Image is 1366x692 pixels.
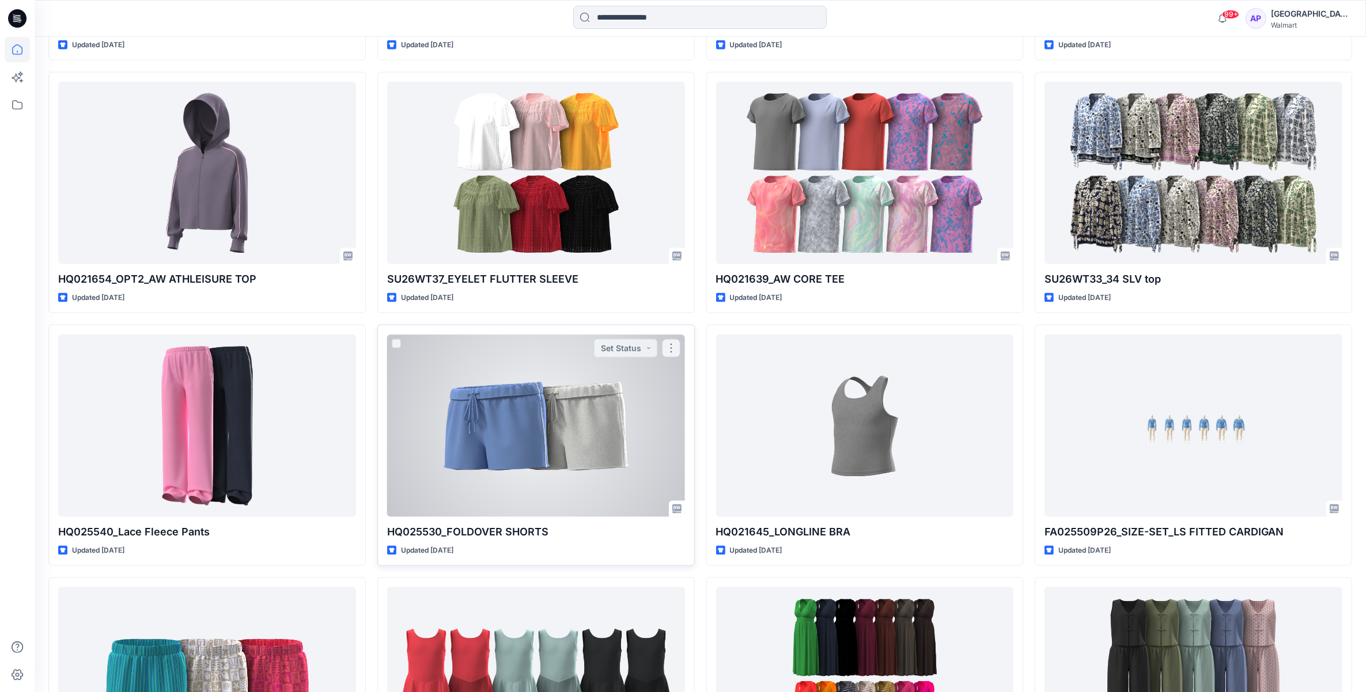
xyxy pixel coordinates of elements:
[401,39,453,51] p: Updated [DATE]
[387,524,685,540] p: HQ025530_FOLDOVER SHORTS
[1222,10,1239,19] span: 99+
[401,545,453,557] p: Updated [DATE]
[58,82,356,264] a: HQ021654_OPT2_AW ATHLEISURE TOP
[1058,39,1111,51] p: Updated [DATE]
[716,82,1014,264] a: HQ021639_AW CORE TEE
[716,271,1014,287] p: HQ021639_AW CORE TEE
[72,545,124,557] p: Updated [DATE]
[401,292,453,304] p: Updated [DATE]
[1246,8,1266,29] div: AP
[58,334,356,517] a: HQ025540_Lace Fleece Pants
[1045,334,1342,517] a: FA025509P26_SIZE-SET_LS FITTED CARDIGAN
[58,271,356,287] p: HQ021654_OPT2_AW ATHLEISURE TOP
[387,271,685,287] p: SU26WT37_EYELET FLUTTER SLEEVE
[72,39,124,51] p: Updated [DATE]
[1058,545,1111,557] p: Updated [DATE]
[1058,292,1111,304] p: Updated [DATE]
[387,334,685,517] a: HQ025530_FOLDOVER SHORTS
[716,334,1014,517] a: HQ021645_LONGLINE BRA
[730,292,782,304] p: Updated [DATE]
[1045,82,1342,264] a: SU26WT33_34 SLV top
[1271,21,1352,29] div: Walmart
[730,39,782,51] p: Updated [DATE]
[1271,7,1352,21] div: [GEOGRAPHIC_DATA]
[1045,271,1342,287] p: SU26WT33_34 SLV top
[58,524,356,540] p: HQ025540_Lace Fleece Pants
[72,292,124,304] p: Updated [DATE]
[387,82,685,264] a: SU26WT37_EYELET FLUTTER SLEEVE
[730,545,782,557] p: Updated [DATE]
[716,524,1014,540] p: HQ021645_LONGLINE BRA
[1045,524,1342,540] p: FA025509P26_SIZE-SET_LS FITTED CARDIGAN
